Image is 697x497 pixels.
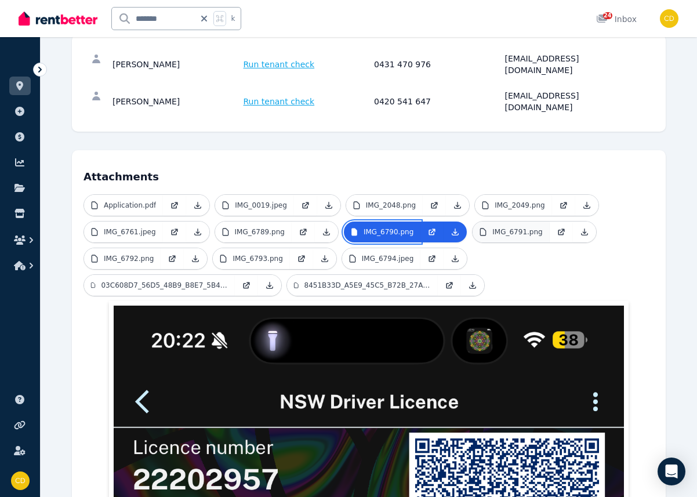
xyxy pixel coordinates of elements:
[258,275,281,296] a: Download Attachment
[461,275,484,296] a: Download Attachment
[294,195,317,216] a: Open in new Tab
[215,195,294,216] a: IMG_0019.jpeg
[374,90,502,113] div: 0420 541 647
[213,248,289,269] a: IMG_6793.png
[342,248,421,269] a: IMG_6794.jpeg
[84,248,161,269] a: IMG_6792.png
[19,10,97,27] img: RentBetter
[184,248,207,269] a: Download Attachment
[304,281,431,290] p: 8451B33D_A5E9_45C5_B72B_27AF5105BA57.jpeg
[475,195,551,216] a: IMG_2049.png
[235,201,287,210] p: IMG_0019.jpeg
[186,195,209,216] a: Download Attachment
[596,13,637,25] div: Inbox
[244,59,315,70] span: Run tenant check
[552,195,575,216] a: Open in new Tab
[505,53,633,76] div: [EMAIL_ADDRESS][DOMAIN_NAME]
[292,222,315,242] a: Open in new Tab
[346,195,423,216] a: IMG_2048.png
[84,275,235,296] a: 03C608D7_56D5_48B9_B8E7_5B4E82428B93.jpeg
[11,471,30,490] img: Chris Dimitropoulos
[492,227,542,237] p: IMG_6791.png
[101,281,228,290] p: 03C608D7_56D5_48B9_B8E7_5B4E82428B93.jpeg
[505,90,633,113] div: [EMAIL_ADDRESS][DOMAIN_NAME]
[660,9,678,28] img: Chris Dimitropoulos
[364,227,413,237] p: IMG_6790.png
[112,90,240,113] div: [PERSON_NAME]
[104,201,156,210] p: Application.pdf
[84,195,163,216] a: Application.pdf
[244,96,315,107] span: Run tenant check
[362,254,414,263] p: IMG_6794.jpeg
[313,248,336,269] a: Download Attachment
[104,227,156,237] p: IMG_6761.jpeg
[366,201,416,210] p: IMG_2048.png
[317,195,340,216] a: Download Attachment
[446,195,469,216] a: Download Attachment
[473,222,549,242] a: IMG_6791.png
[495,201,544,210] p: IMG_2049.png
[573,222,596,242] a: Download Attachment
[420,222,444,242] a: Open in new Tab
[104,254,154,263] p: IMG_6792.png
[287,275,438,296] a: 8451B33D_A5E9_45C5_B72B_27AF5105BA57.jpeg
[374,53,502,76] div: 0431 470 976
[235,227,285,237] p: IMG_6789.png
[84,162,654,185] h4: Attachments
[344,222,420,242] a: IMG_6790.png
[438,275,461,296] a: Open in new Tab
[235,275,258,296] a: Open in new Tab
[231,14,235,23] span: k
[315,222,338,242] a: Download Attachment
[161,248,184,269] a: Open in new Tab
[423,195,446,216] a: Open in new Tab
[420,248,444,269] a: Open in new Tab
[186,222,209,242] a: Download Attachment
[575,195,598,216] a: Download Attachment
[658,458,685,485] div: Open Intercom Messenger
[603,12,612,19] span: 24
[84,222,163,242] a: IMG_6761.jpeg
[444,222,467,242] a: Download Attachment
[444,248,467,269] a: Download Attachment
[233,254,282,263] p: IMG_6793.png
[163,195,186,216] a: Open in new Tab
[163,222,186,242] a: Open in new Tab
[112,53,240,76] div: [PERSON_NAME]
[290,248,313,269] a: Open in new Tab
[215,222,292,242] a: IMG_6789.png
[550,222,573,242] a: Open in new Tab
